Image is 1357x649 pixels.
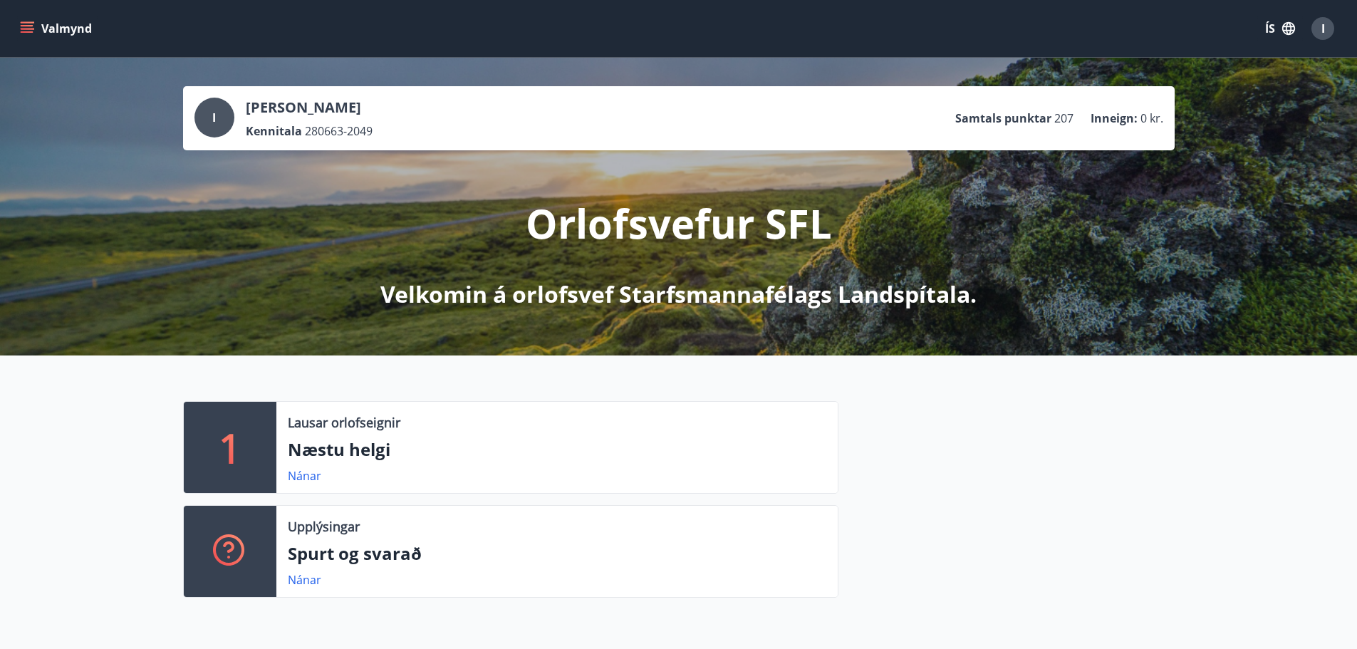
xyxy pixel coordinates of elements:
a: Nánar [288,468,321,484]
button: I [1306,11,1340,46]
p: Spurt og svarað [288,541,826,566]
p: Velkomin á orlofsvef Starfsmannafélags Landspítala. [380,279,977,310]
p: Kennitala [246,123,302,139]
a: Nánar [288,572,321,588]
p: [PERSON_NAME] [246,98,373,118]
button: menu [17,16,98,41]
span: 280663-2049 [305,123,373,139]
button: ÍS [1257,16,1303,41]
p: Orlofsvefur SFL [526,196,832,250]
p: Upplýsingar [288,517,360,536]
p: Inneign : [1091,110,1138,126]
p: Lausar orlofseignir [288,413,400,432]
p: 1 [219,420,241,474]
span: 0 kr. [1140,110,1163,126]
p: Samtals punktar [955,110,1051,126]
span: I [1321,21,1325,36]
p: Næstu helgi [288,437,826,462]
span: 207 [1054,110,1073,126]
span: I [212,110,216,125]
